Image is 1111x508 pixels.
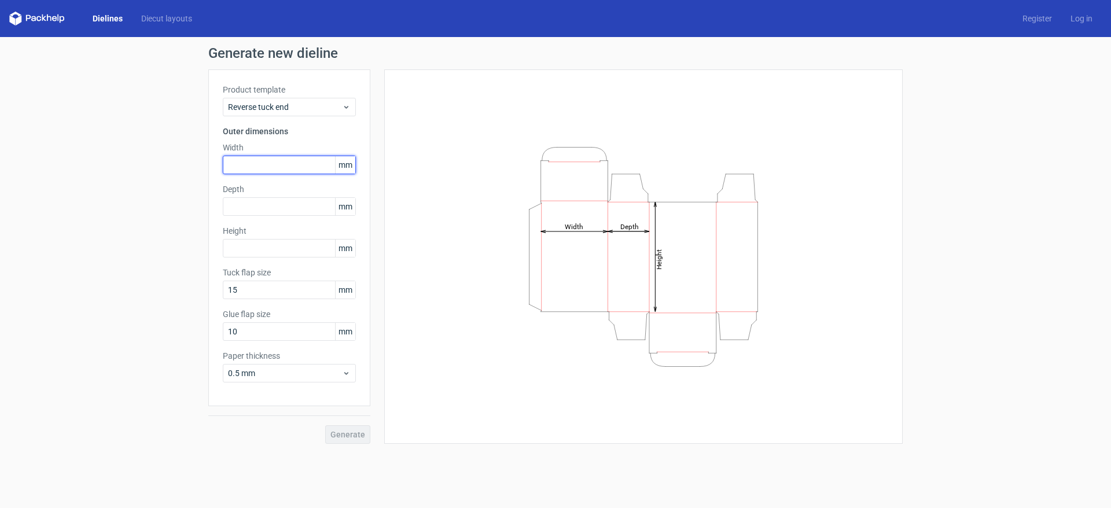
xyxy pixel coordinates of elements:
[655,249,663,269] tspan: Height
[223,126,356,137] h3: Outer dimensions
[335,281,355,299] span: mm
[223,350,356,362] label: Paper thickness
[228,101,342,113] span: Reverse tuck end
[208,46,903,60] h1: Generate new dieline
[335,323,355,340] span: mm
[132,13,201,24] a: Diecut layouts
[1013,13,1061,24] a: Register
[335,198,355,215] span: mm
[83,13,132,24] a: Dielines
[223,267,356,278] label: Tuck flap size
[335,240,355,257] span: mm
[223,308,356,320] label: Glue flap size
[223,225,356,237] label: Height
[223,84,356,95] label: Product template
[335,156,355,174] span: mm
[223,142,356,153] label: Width
[620,222,639,230] tspan: Depth
[565,222,583,230] tspan: Width
[228,367,342,379] span: 0.5 mm
[1061,13,1102,24] a: Log in
[223,183,356,195] label: Depth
